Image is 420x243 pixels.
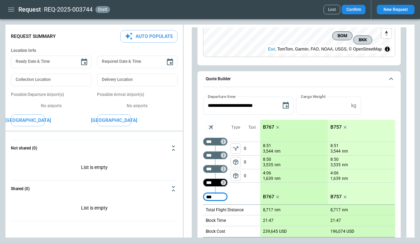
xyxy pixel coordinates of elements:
button: Choose date [77,55,91,69]
button: Auto Populate [120,30,177,43]
h6: Not shared (0) [11,146,37,151]
p: B767 [263,124,274,130]
button: [GEOGRAPHIC_DATA] [97,114,131,126]
a: Esri [268,47,275,52]
p: nm [275,162,281,168]
p: Possible Arrival Airport(s) [97,92,178,98]
span: package_2 [232,172,239,179]
div: Not found [203,138,228,146]
p: 21:47 [263,218,274,223]
span: Type of sector [231,143,241,154]
p: Block Time [206,218,226,224]
p: 8:50 [263,157,271,162]
button: Reset bearing to north [382,28,391,38]
button: New Request [377,5,415,14]
p: 1,639 [330,176,341,182]
p: nm [342,207,348,213]
p: List is empty [11,156,177,180]
h6: Quote Builder [206,77,231,81]
div: Too short [203,193,228,201]
button: Confirm [342,5,365,14]
span: BOM [335,32,349,39]
p: 196,074 USD [330,229,354,234]
p: 8:51 [330,143,339,148]
span: Type of sector [231,157,241,167]
p: nm [342,176,348,182]
span: Aircraft selection [206,122,216,132]
button: Choose date [163,55,177,69]
p: nm [275,176,281,182]
span: Type of sector [231,171,241,181]
button: left aligned [231,171,241,181]
p: nm [342,162,348,168]
p: 8:51 [263,143,271,148]
summary: Toggle attribution [383,45,391,53]
button: Choose date, selected date is Sep 9, 2025 [279,99,293,112]
p: 3,544 [263,148,273,154]
p: No airports [11,103,92,109]
p: Request Summary [11,33,56,39]
p: kg [351,103,356,109]
p: Possible Departure Airport(s) [11,92,92,98]
p: 0 [244,156,260,169]
button: Quote Builder [203,71,395,87]
label: Cargo Weight [301,94,326,99]
p: nm [275,207,281,213]
p: nm [275,148,281,154]
div: Not shared (0) [11,197,177,221]
p: 239,645 USD [263,229,287,234]
div: Not shared (0) [11,156,177,180]
button: [GEOGRAPHIC_DATA] [11,114,45,126]
div: Not found [203,178,228,187]
p: nm [342,148,348,154]
p: 1,639 [263,176,273,182]
h2: REQ-2025-003744 [44,5,93,14]
p: B757 [330,124,342,130]
h1: Request [18,5,41,14]
p: 21:47 [330,218,341,223]
span: BKK [356,37,369,43]
p: List is empty [11,197,177,221]
p: 0 [244,142,260,155]
div: , TomTom, Garmin, FAO, NOAA, USGS, © OpenStreetMap [268,46,382,53]
p: Taxi [248,125,256,130]
p: 8:50 [330,157,339,162]
span: package_2 [232,159,239,166]
label: Departure time [208,94,236,99]
p: 4:06 [263,171,271,176]
p: 4:06 [330,171,339,176]
button: left aligned [231,157,241,167]
p: No airports [97,103,178,109]
button: Not shared (0) [11,140,177,156]
p: Total Flight Distance [206,207,244,213]
p: 8,717 [263,208,273,213]
div: Not found [203,151,228,159]
button: Lost [324,5,340,14]
h6: Shared (0) [11,187,30,191]
button: Shared (0) [11,181,177,197]
p: 3,535 [263,162,273,168]
p: Type [231,125,240,130]
p: 3,535 [330,162,341,168]
h6: Location Info [11,48,177,53]
p: 3,544 [330,148,341,154]
span: draft [97,7,109,12]
p: 8,717 [330,208,341,213]
div: Not found [203,165,228,173]
p: 0 [244,169,260,182]
button: left aligned [231,143,241,154]
p: B757 [330,194,342,200]
p: Block Cost [206,229,225,234]
p: B767 [263,194,274,200]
